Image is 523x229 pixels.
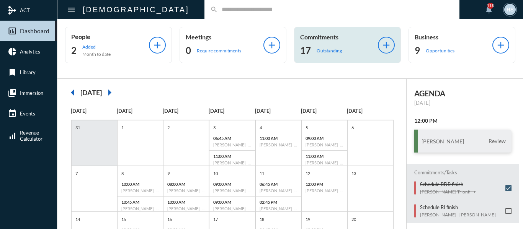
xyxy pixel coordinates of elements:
[167,200,205,205] p: 10:00 AM
[83,3,189,16] h2: [DEMOGRAPHIC_DATA]
[300,33,378,41] p: Commitments
[258,216,266,223] p: 18
[258,170,266,177] p: 11
[165,170,172,177] p: 9
[165,216,174,223] p: 16
[167,182,205,187] p: 08:00 AM
[20,130,42,142] span: Revenue Calculator
[20,49,40,55] span: Analytics
[484,5,494,14] mat-icon: notifications
[414,100,512,106] p: [DATE]
[20,28,49,34] span: Dashboard
[495,40,506,50] mat-icon: add
[317,48,342,54] p: Outstanding
[304,216,312,223] p: 19
[121,200,159,205] p: 10:45 AM
[8,26,17,36] mat-icon: insert_chart_outlined
[213,160,251,165] h6: [PERSON_NAME] - Investment Review
[74,124,82,131] p: 31
[260,188,297,193] h6: [PERSON_NAME] - Investment
[197,48,241,54] p: Require commitments
[306,154,343,159] p: 11:00 AM
[350,170,358,177] p: 13
[71,33,149,40] p: People
[20,110,35,117] span: Events
[119,170,126,177] p: 8
[306,160,343,165] h6: [PERSON_NAME] - Retirement Doctrine Review
[64,2,79,17] button: Toggle sidenav
[213,142,251,147] h6: [PERSON_NAME] - Investment
[255,108,301,114] p: [DATE]
[420,189,476,195] p: [PERSON_NAME] Trionfi++
[420,204,496,210] p: Schedule RI finish
[260,206,297,211] h6: [PERSON_NAME] - Verification
[211,216,220,223] p: 17
[415,44,420,57] h2: 9
[117,108,163,114] p: [DATE]
[167,188,205,193] h6: [PERSON_NAME] - Review
[8,68,17,77] mat-icon: bookmark
[211,170,220,177] p: 10
[209,108,255,114] p: [DATE]
[304,170,312,177] p: 12
[8,131,17,140] mat-icon: signal_cellular_alt
[304,124,310,131] p: 5
[347,108,393,114] p: [DATE]
[414,89,512,98] h2: AGENDA
[414,170,512,175] h2: Commitments/Tasks
[82,44,111,50] p: Added
[350,216,358,223] p: 20
[350,124,356,131] p: 6
[213,200,251,205] p: 09:00 AM
[300,44,311,57] h2: 17
[165,124,172,131] p: 2
[414,117,512,124] h2: 12:00 PM
[504,4,516,15] div: HS
[213,154,251,159] p: 11:00 AM
[260,200,297,205] p: 02:45 PM
[8,88,17,97] mat-icon: collections_bookmark
[415,33,492,41] p: Business
[71,44,77,57] h2: 2
[186,33,263,41] p: Meetings
[306,136,343,141] p: 09:00 AM
[186,44,191,57] h2: 0
[266,40,277,50] mat-icon: add
[20,69,36,75] span: Library
[210,6,218,13] mat-icon: search
[487,138,508,145] span: Review
[8,109,17,118] mat-icon: event
[260,142,297,147] h6: [PERSON_NAME] - Review
[306,182,343,187] p: 12:00 PM
[260,136,297,141] p: 11:00 AM
[213,182,251,187] p: 09:00 AM
[487,3,494,9] div: 113
[20,7,30,13] span: ACT
[306,188,343,193] h6: [PERSON_NAME] - [PERSON_NAME] - Retirement Income
[8,47,17,56] mat-icon: pie_chart
[213,188,251,193] h6: [PERSON_NAME] - [PERSON_NAME] - Investment Compliance Review
[213,136,251,141] p: 06:45 AM
[74,170,80,177] p: 7
[67,5,76,15] mat-icon: Side nav toggle icon
[8,6,17,15] mat-icon: mediation
[121,182,159,187] p: 10:00 AM
[65,85,80,100] mat-icon: arrow_left
[152,40,163,50] mat-icon: add
[422,138,464,145] h3: [PERSON_NAME]
[119,216,128,223] p: 15
[306,142,343,147] h6: [PERSON_NAME] - [PERSON_NAME] - Income Protection
[82,51,111,57] p: Month to date
[211,124,217,131] p: 3
[74,216,82,223] p: 14
[381,40,392,50] mat-icon: add
[163,108,209,114] p: [DATE]
[420,181,476,187] p: Schedule RDR finish
[119,124,126,131] p: 1
[258,124,264,131] p: 4
[71,108,117,114] p: [DATE]
[301,108,347,114] p: [DATE]
[121,206,159,211] h6: [PERSON_NAME] - Action
[213,206,251,211] h6: [PERSON_NAME] - [PERSON_NAME] - Retirement Income
[426,48,454,54] p: Opportunities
